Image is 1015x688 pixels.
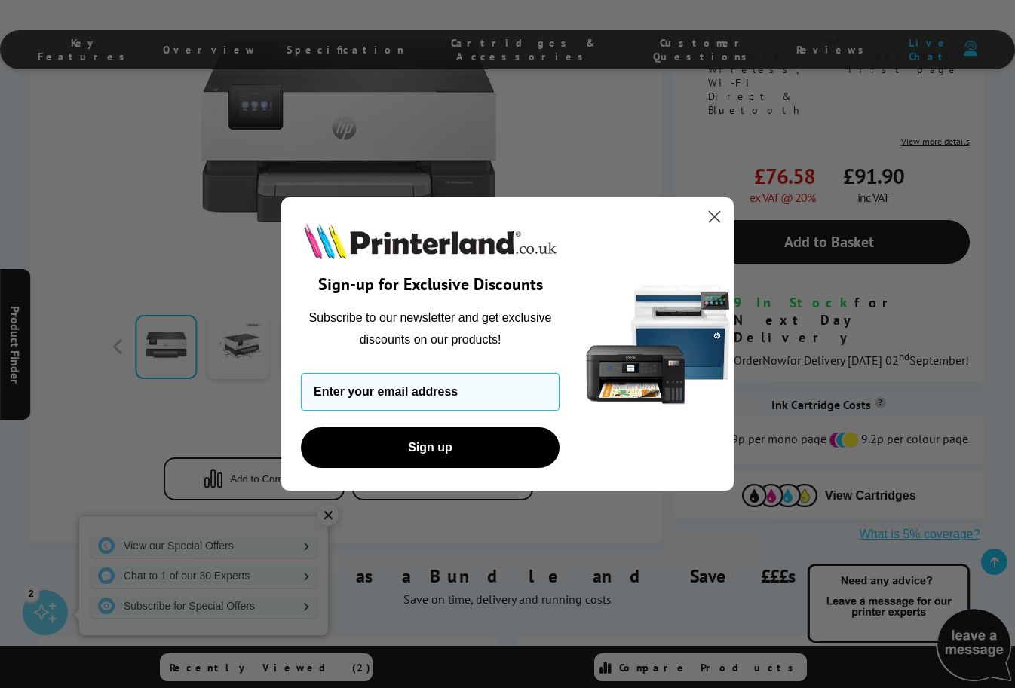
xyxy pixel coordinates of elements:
[301,427,560,468] button: Sign up
[318,274,543,295] span: Sign-up for Exclusive Discounts
[583,197,734,491] img: 5290a21f-4df8-4860-95f4-ea1e8d0e8904.png
[301,220,560,262] img: Printerland.co.uk
[301,373,560,411] input: Enter your email address
[309,311,552,345] span: Subscribe to our newsletter and get exclusive discounts on our products!
[701,203,728,230] button: Close dialog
